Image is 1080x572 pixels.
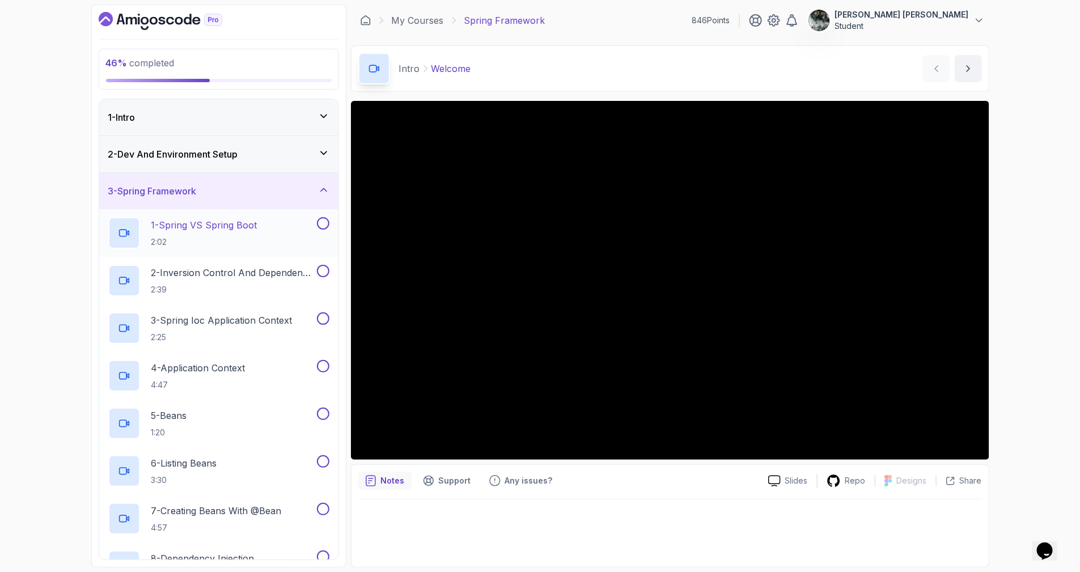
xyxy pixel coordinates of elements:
[151,361,245,375] p: 4 - Application Context
[108,312,329,344] button: 3-Spring Ioc Application Context2:25
[151,236,257,248] p: 2:02
[381,475,405,486] p: Notes
[151,504,282,518] p: 7 - Creating Beans With @Bean
[108,455,329,487] button: 6-Listing Beans3:30
[818,474,875,488] a: Repo
[897,475,927,486] p: Designs
[108,217,329,249] button: 1-Spring VS Spring Boot2:02
[439,475,471,486] p: Support
[151,266,315,279] p: 2 - Inversion Control And Dependency Injection
[505,475,553,486] p: Any issues?
[151,456,217,470] p: 6 - Listing Beans
[845,475,866,486] p: Repo
[464,14,545,27] p: Spring Framework
[151,284,315,295] p: 2:39
[108,408,329,439] button: 5-Beans1:20
[108,184,197,198] h3: 3 - Spring Framework
[692,15,730,26] p: 846 Points
[151,332,293,343] p: 2:25
[399,62,420,75] p: Intro
[151,313,293,327] p: 3 - Spring Ioc Application Context
[808,9,985,32] button: user profile image[PERSON_NAME] [PERSON_NAME]Student
[360,15,371,26] a: Dashboard
[936,475,982,486] button: Share
[151,522,282,533] p: 4:57
[808,10,830,31] img: user profile image
[955,55,982,82] button: next content
[416,472,478,490] button: Support button
[151,427,187,438] p: 1:20
[108,360,329,392] button: 4-Application Context4:47
[151,552,255,565] p: 8 - Dependency Injection
[106,57,128,69] span: 46 %
[151,409,187,422] p: 5 - Beans
[923,55,950,82] button: previous content
[1032,527,1069,561] iframe: chat widget
[835,9,969,20] p: [PERSON_NAME] [PERSON_NAME]
[392,14,444,27] a: My Courses
[785,475,808,486] p: Slides
[108,111,135,124] h3: 1 - Intro
[759,475,817,487] a: Slides
[835,20,969,32] p: Student
[151,474,217,486] p: 3:30
[960,475,982,486] p: Share
[358,472,412,490] button: notes button
[108,265,329,296] button: 2-Inversion Control And Dependency Injection2:39
[106,57,175,69] span: completed
[99,12,248,30] a: Dashboard
[99,99,338,135] button: 1-Intro
[108,503,329,535] button: 7-Creating Beans With @Bean4:57
[351,101,989,460] iframe: 1 - Hi
[151,218,257,232] p: 1 - Spring VS Spring Boot
[151,379,245,391] p: 4:47
[99,173,338,209] button: 3-Spring Framework
[108,147,238,161] h3: 2 - Dev And Environment Setup
[431,62,471,75] p: Welcome
[482,472,560,490] button: Feedback button
[99,136,338,172] button: 2-Dev And Environment Setup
